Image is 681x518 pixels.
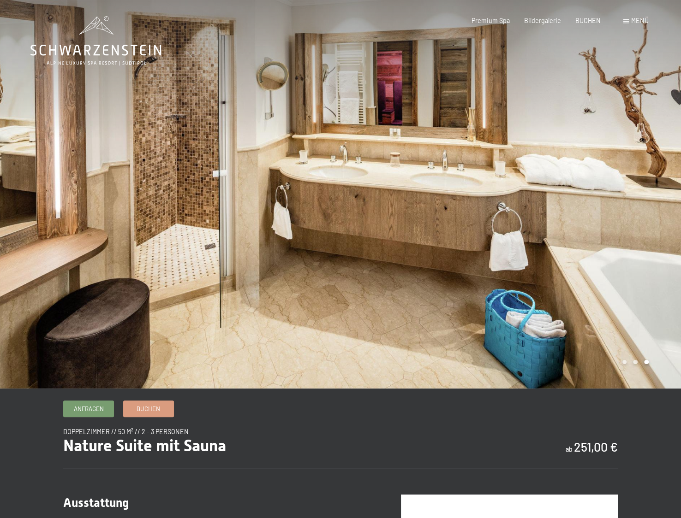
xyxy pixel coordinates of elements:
a: Anfragen [64,401,113,416]
span: Doppelzimmer // 50 m² // 2 - 3 Personen [63,428,189,436]
b: 251,00 € [574,439,618,454]
span: Nature Suite mit Sauna [63,436,226,455]
a: Buchen [124,401,173,416]
span: Anfragen [74,405,104,413]
a: BUCHEN [575,17,601,24]
span: ab [566,445,573,453]
a: Bildergalerie [524,17,561,24]
span: Ausstattung [63,496,129,510]
span: Buchen [137,405,160,413]
span: Menü [631,17,649,24]
a: Premium Spa [472,17,510,24]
